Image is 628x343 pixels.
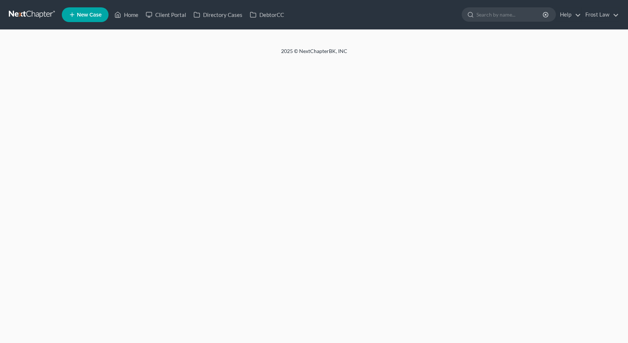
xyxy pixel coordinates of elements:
div: 2025 © NextChapterBK, INC [104,47,524,61]
a: Directory Cases [190,8,246,21]
a: Home [111,8,142,21]
a: Client Portal [142,8,190,21]
input: Search by name... [476,8,544,21]
a: DebtorCC [246,8,288,21]
a: Help [556,8,581,21]
a: Frost Law [582,8,619,21]
span: New Case [77,12,102,18]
